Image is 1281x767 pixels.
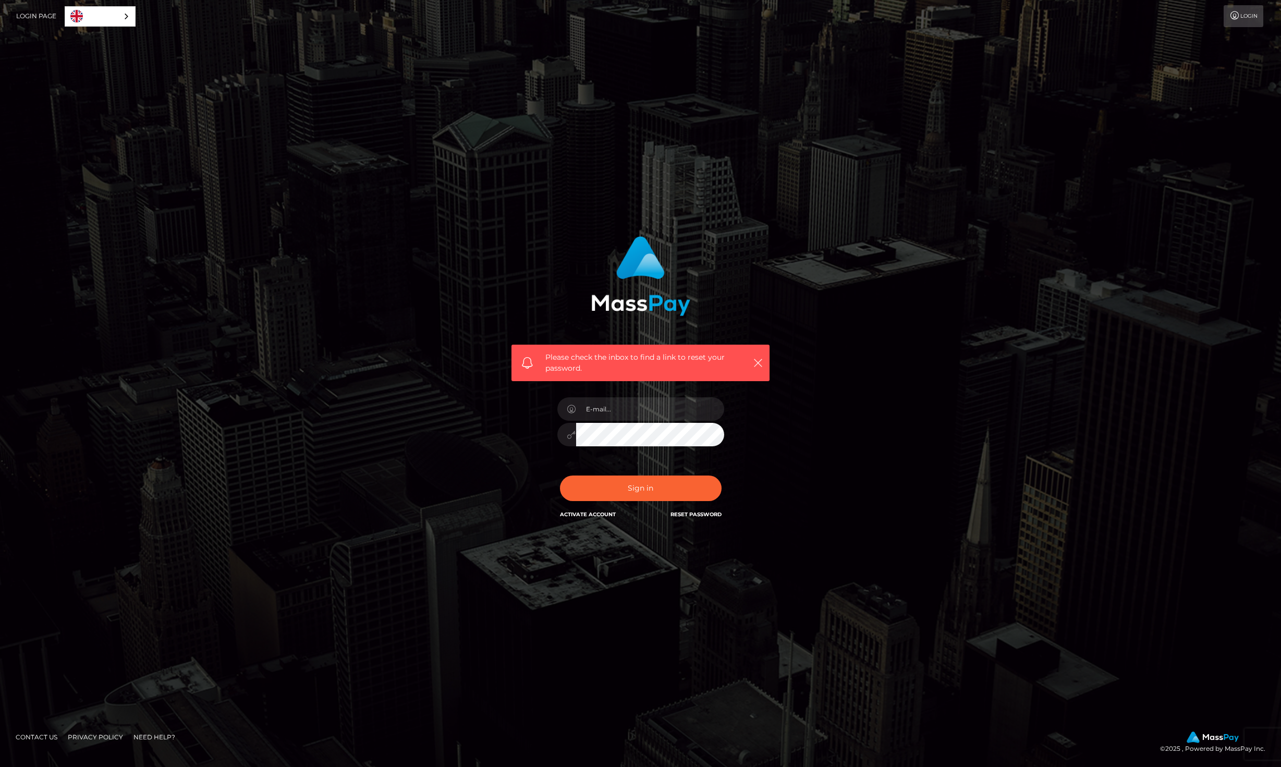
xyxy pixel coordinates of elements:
span: Please check the inbox to find a link to reset your password. [545,352,736,374]
div: © 2025 , Powered by MassPay Inc. [1160,732,1273,754]
a: Contact Us [11,729,62,745]
a: Privacy Policy [64,729,127,745]
aside: Language selected: English [65,6,136,27]
div: Language [65,6,136,27]
button: Sign in [560,476,722,501]
img: MassPay Login [591,236,690,316]
input: E-mail... [576,397,724,421]
img: MassPay [1187,732,1239,743]
a: Login Page [16,5,56,27]
a: Reset Password [670,511,722,518]
a: Need Help? [129,729,179,745]
a: Activate Account [560,511,616,518]
a: Login [1224,5,1263,27]
a: English [65,7,135,26]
